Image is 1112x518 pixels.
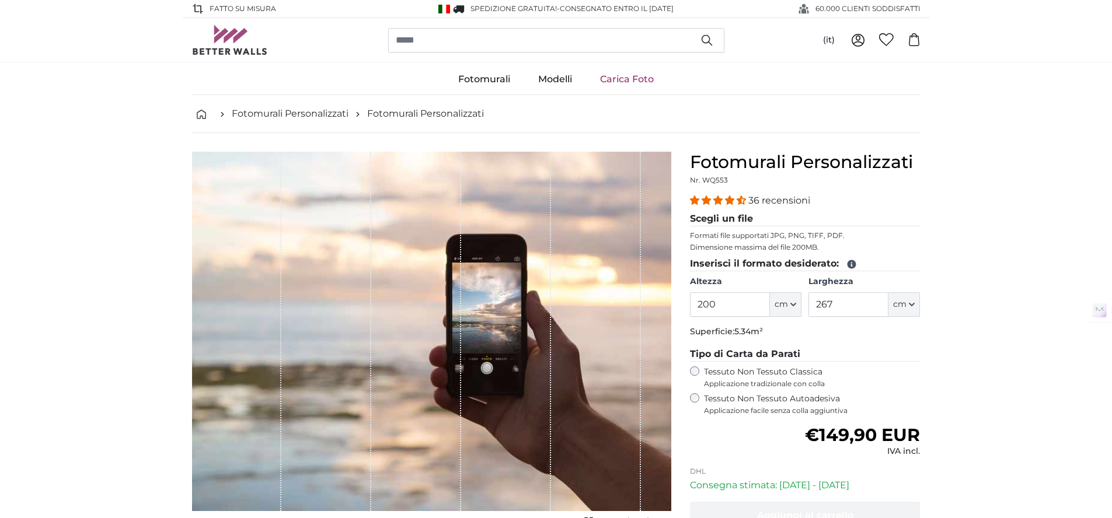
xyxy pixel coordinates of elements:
img: Italia [438,5,450,13]
nav: breadcrumbs [192,95,921,133]
span: cm [775,299,788,310]
span: Nr. WQ553 [690,176,728,184]
div: IVA incl. [805,446,920,457]
span: Applicazione tradizionale con colla [704,379,921,388]
legend: Scegli un file [690,212,921,226]
p: Consegna stimata: [DATE] - [DATE] [690,478,921,492]
h1: Fotomurali Personalizzati [690,152,921,173]
img: Betterwalls [192,25,268,55]
span: €149,90 EUR [805,424,920,446]
button: cm [888,292,920,317]
span: 4.31 stars [690,195,748,206]
span: - [557,4,674,13]
span: Consegnato entro il [DATE] [560,4,674,13]
label: Larghezza [808,276,920,288]
label: Altezza [690,276,801,288]
span: 60.000 CLIENTI SODDISFATTI [815,3,921,14]
button: (it) [814,30,844,51]
span: 5.34m² [734,326,763,337]
span: Applicazione facile senza colla aggiuntiva [704,406,921,415]
p: Superficie: [690,326,921,338]
p: Dimensione massima del file 200MB. [690,243,921,252]
legend: Inserisci il formato desiderato: [690,257,921,271]
span: cm [893,299,907,310]
label: Tessuto Non Tessuto Autoadesiva [704,393,921,415]
a: Fotomurali Personalizzati [367,107,484,121]
a: Fotomurali Personalizzati [232,107,348,121]
span: Fatto su misura [210,3,276,14]
span: 36 recensioni [748,195,810,206]
p: Formati file supportati JPG, PNG, TIFF, PDF. [690,231,921,240]
a: Modelli [524,64,586,94]
legend: Tipo di Carta da Parati [690,347,921,362]
a: Carica Foto [586,64,668,94]
span: Spedizione GRATUITA! [470,4,557,13]
label: Tessuto Non Tessuto Classica [704,366,921,388]
p: DHL [690,467,921,476]
a: Fotomurali [444,64,524,94]
button: cm [770,292,801,317]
